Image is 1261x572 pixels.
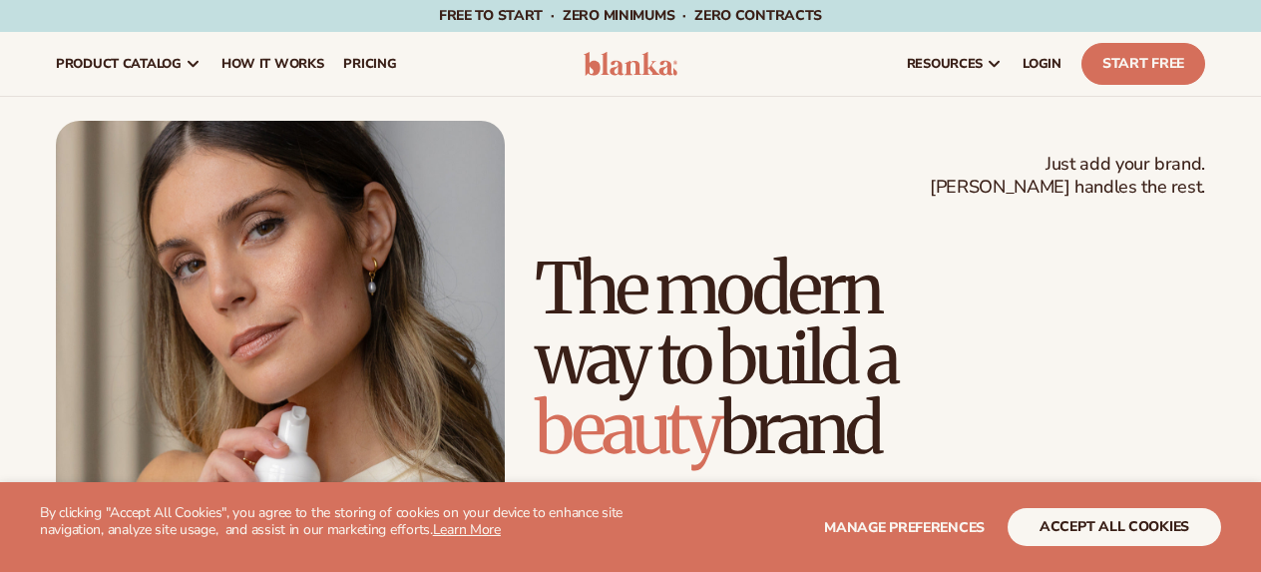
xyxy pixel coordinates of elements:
[1023,56,1061,72] span: LOGIN
[1008,508,1221,546] button: accept all cookies
[211,32,334,96] a: How It Works
[535,384,719,472] span: beauty
[907,56,983,72] span: resources
[584,52,677,76] img: logo
[56,56,182,72] span: product catalog
[46,32,211,96] a: product catalog
[40,505,630,539] p: By clicking "Accept All Cookies", you agree to the storing of cookies on your device to enhance s...
[333,32,406,96] a: pricing
[221,56,324,72] span: How It Works
[930,153,1205,200] span: Just add your brand. [PERSON_NAME] handles the rest.
[433,520,501,539] a: Learn More
[343,56,396,72] span: pricing
[1081,43,1205,85] a: Start Free
[439,6,822,25] span: Free to start · ZERO minimums · ZERO contracts
[824,508,985,546] button: Manage preferences
[535,254,1205,463] h1: The modern way to build a brand
[1013,32,1071,96] a: LOGIN
[824,518,985,537] span: Manage preferences
[897,32,1013,96] a: resources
